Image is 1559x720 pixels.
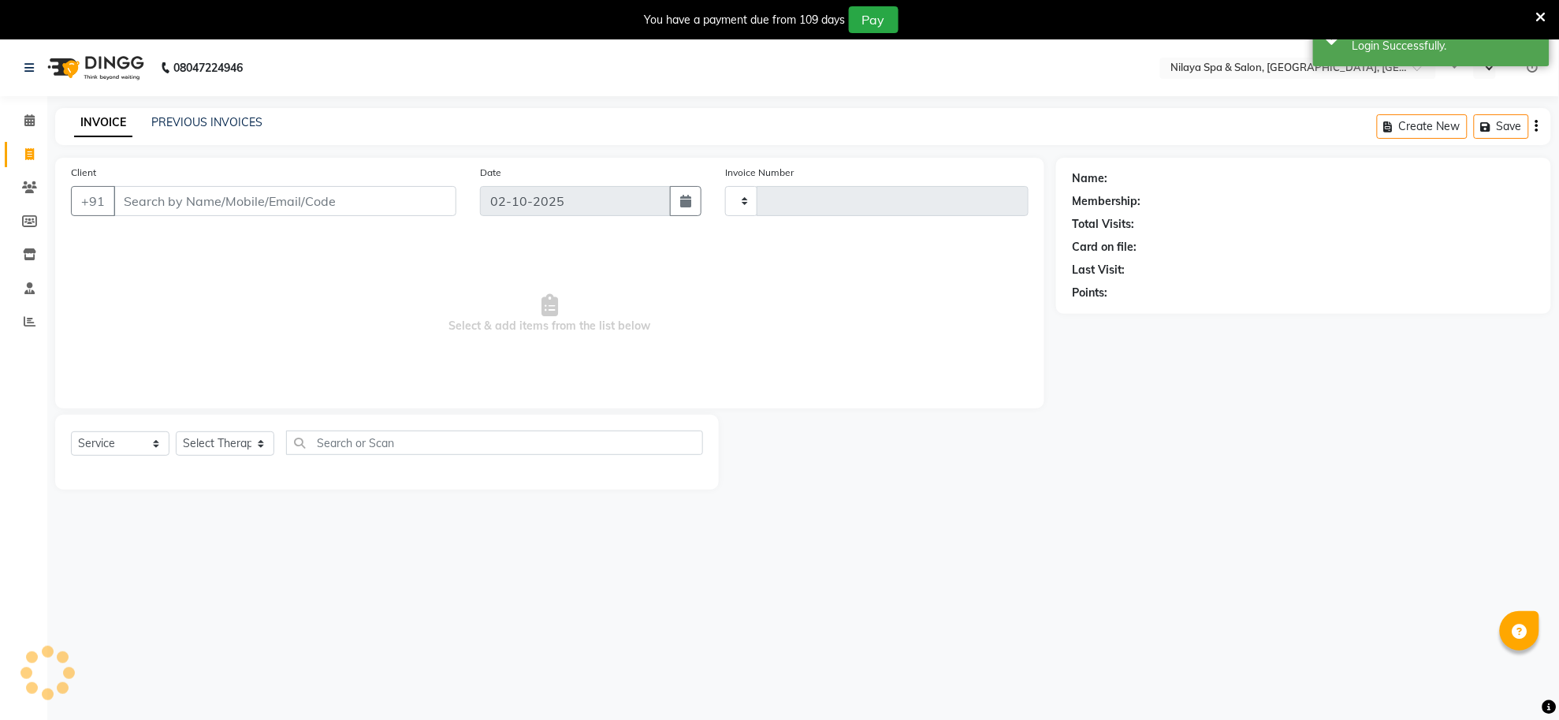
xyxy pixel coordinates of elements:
[1072,262,1125,278] div: Last Visit:
[645,12,846,28] div: You have a payment due from 109 days
[40,46,148,90] img: logo
[151,115,262,129] a: PREVIOUS INVOICES
[725,166,794,180] label: Invoice Number
[74,109,132,137] a: INVOICE
[849,6,899,33] button: Pay
[1072,216,1134,233] div: Total Visits:
[1072,170,1107,187] div: Name:
[1474,114,1529,139] button: Save
[1072,193,1140,210] div: Membership:
[1377,114,1468,139] button: Create New
[71,186,115,216] button: +91
[480,166,501,180] label: Date
[113,186,456,216] input: Search by Name/Mobile/Email/Code
[1352,38,1538,54] div: Login Successfully.
[1072,285,1107,301] div: Points:
[71,235,1029,393] span: Select & add items from the list below
[71,166,96,180] label: Client
[173,46,243,90] b: 08047224946
[286,431,703,455] input: Search or Scan
[1072,239,1137,256] div: Card on file:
